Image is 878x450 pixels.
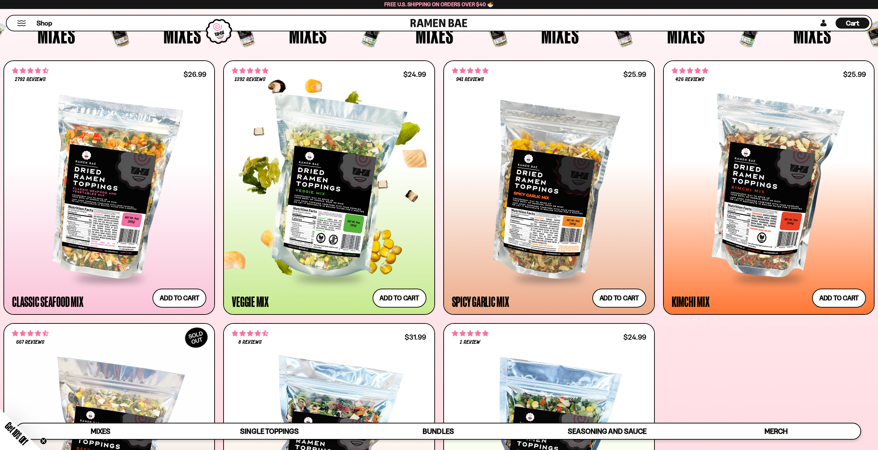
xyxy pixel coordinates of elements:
span: 667 reviews [16,340,45,345]
button: Add to cart [152,289,206,308]
span: Mixes [91,427,110,436]
span: Get 10% Off [3,420,30,447]
span: Seasoning and Sauce [568,427,646,436]
span: 4.64 stars [12,329,49,338]
span: 426 reviews [675,77,704,82]
a: Cart [836,16,869,31]
a: Bundles [354,423,523,439]
span: 941 reviews [456,77,484,82]
a: Seasoning and Sauce [523,423,691,439]
button: Add to cart [812,289,866,308]
a: 4.76 stars 426 reviews $25.99 Kimchi Mix Add to cart [663,60,875,315]
button: Add to cart [592,289,646,308]
div: $25.99 [623,71,646,78]
span: Bundles [423,427,454,436]
div: Kimchi Mix [672,295,710,308]
a: 4.68 stars 2792 reviews $26.99 Classic Seafood Mix Add to cart [3,60,215,315]
a: 4.76 stars 1392 reviews $24.99 Veggie Mix Add to cart [223,60,435,315]
a: Shop [37,18,52,29]
span: Merch [764,427,788,436]
div: $25.99 [843,71,866,78]
div: $26.99 [184,71,206,78]
div: Veggie Mix [232,295,269,308]
span: 4.76 stars [232,66,268,75]
div: SOLD OUT [181,324,211,351]
span: Free U.S. Shipping on Orders over $40 🍜 [384,1,494,8]
div: Spicy Garlic Mix [452,295,509,308]
span: 1392 reviews [235,77,266,82]
span: Cart [846,19,859,27]
div: $31.99 [405,334,426,340]
span: 4.75 stars [452,66,489,75]
div: Classic Seafood Mix [12,295,83,308]
a: Mixes [16,423,185,439]
span: Single Toppings [240,427,298,436]
span: 1 review [460,340,480,345]
div: $24.99 [403,71,426,78]
span: 4.68 stars [12,66,49,75]
span: 5.00 stars [452,329,489,338]
span: Shop [37,19,52,28]
a: Merch [692,423,860,439]
span: 4.76 stars [672,66,708,75]
div: $24.99 [623,334,646,340]
button: Close teaser [40,438,47,444]
a: Single Toppings [185,423,354,439]
a: 4.75 stars 941 reviews $25.99 Spicy Garlic Mix Add to cart [443,60,655,315]
span: 4.62 stars [232,329,268,338]
span: 2792 reviews [15,77,46,82]
button: Add to cart [373,289,426,308]
button: Mobile Menu Trigger [17,20,26,26]
span: 8 reviews [238,340,262,345]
